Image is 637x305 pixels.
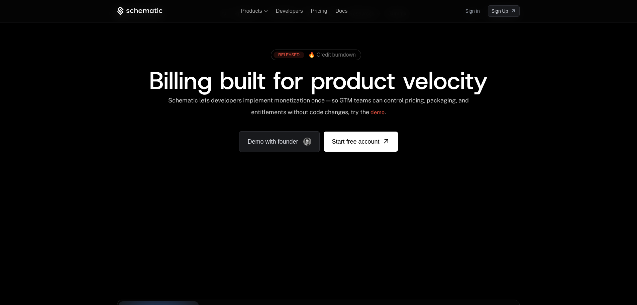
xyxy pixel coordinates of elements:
a: [object Object] [324,132,398,152]
span: Billing built for product velocity [149,65,488,97]
a: [object Object],[object Object] [274,52,356,58]
img: Founder [303,138,311,146]
a: demo [370,104,385,121]
a: Docs [335,8,347,14]
span: Sign Up [492,8,508,14]
a: Sign in [465,6,480,16]
span: Start free account [332,137,379,146]
a: Pricing [311,8,327,14]
div: RELEASED [274,52,304,58]
div: Schematic lets developers implement monetization once — so GTM teams can control pricing, packagi... [168,97,469,121]
span: Products [241,8,262,14]
span: 🔥 Credit burndown [308,52,356,58]
a: Developers [276,8,303,14]
a: [object Object] [488,5,520,17]
a: Demo with founder, ,[object Object] [239,131,320,152]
